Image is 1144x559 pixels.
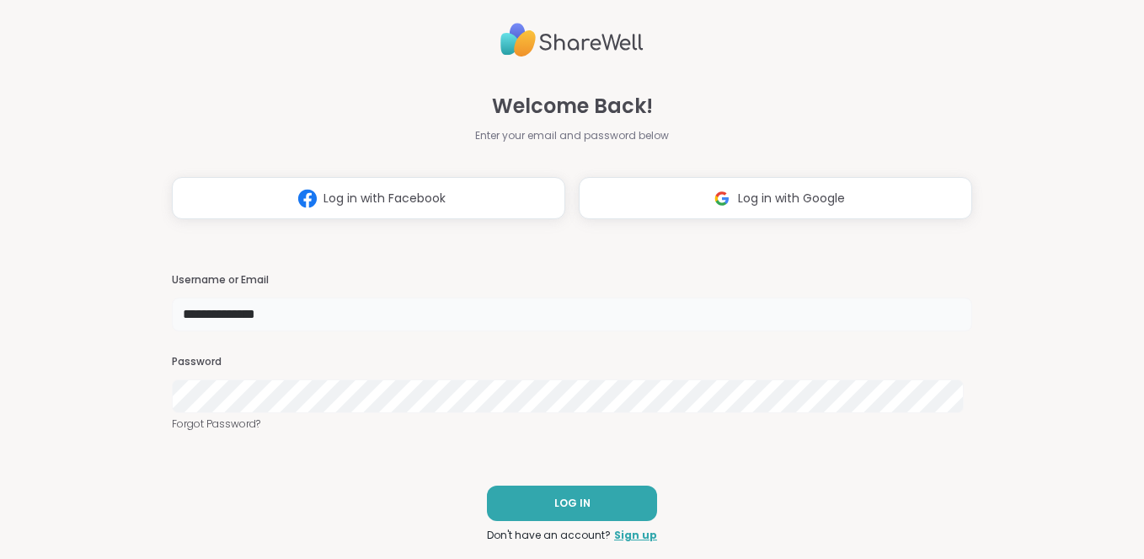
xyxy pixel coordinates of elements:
button: Log in with Google [579,177,972,219]
span: Welcome Back! [492,91,653,121]
img: ShareWell Logomark [706,183,738,214]
button: LOG IN [487,486,657,521]
span: Enter your email and password below [475,128,669,143]
span: Log in with Facebook [323,190,446,207]
img: ShareWell Logomark [291,183,323,214]
h3: Username or Email [172,273,973,288]
h3: Password [172,355,973,369]
span: Log in with Google [738,190,845,207]
a: Sign up [614,528,657,543]
img: ShareWell Logo [500,16,644,64]
span: Don't have an account? [487,528,611,543]
button: Log in with Facebook [172,177,565,219]
span: LOG IN [554,496,591,511]
a: Forgot Password? [172,417,973,432]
